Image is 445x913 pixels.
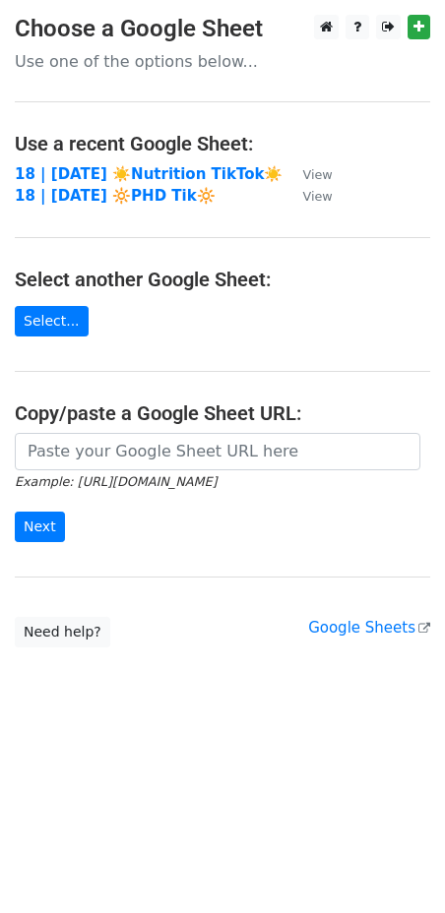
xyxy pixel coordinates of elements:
a: 18 | [DATE] ☀️Nutrition TikTok☀️ [15,165,283,183]
p: Use one of the options below... [15,51,430,72]
a: Google Sheets [308,619,430,637]
a: Need help? [15,617,110,647]
a: View [283,187,332,205]
a: 18 | [DATE] 🔆PHD Tik🔆 [15,187,216,205]
a: Select... [15,306,89,336]
input: Next [15,512,65,542]
a: View [283,165,332,183]
h4: Select another Google Sheet: [15,268,430,291]
h4: Use a recent Google Sheet: [15,132,430,155]
input: Paste your Google Sheet URL here [15,433,420,470]
h3: Choose a Google Sheet [15,15,430,43]
iframe: Chat Widget [347,819,445,913]
small: View [302,167,332,182]
small: View [302,189,332,204]
h4: Copy/paste a Google Sheet URL: [15,401,430,425]
small: Example: [URL][DOMAIN_NAME] [15,474,217,489]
